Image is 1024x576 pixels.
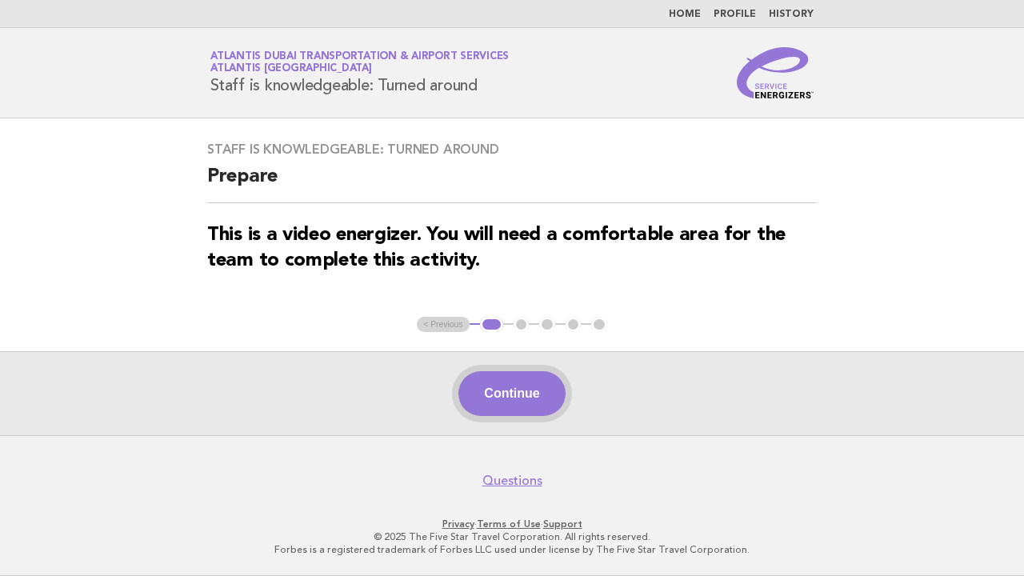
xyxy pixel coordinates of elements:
[669,10,701,19] a: Home
[458,371,565,416] button: Continue
[210,64,372,74] span: Atlantis [GEOGRAPHIC_DATA]
[477,518,541,530] a: Terms of Use
[442,518,474,530] a: Privacy
[210,52,509,94] h1: Staff is knowledgeable: Turned around
[480,317,503,333] button: 1
[737,47,814,98] img: Service Energizers
[22,518,1002,530] p: · ·
[210,51,509,74] a: Atlantis Dubai Transportation & Airport ServicesAtlantis [GEOGRAPHIC_DATA]
[543,518,582,530] a: Support
[207,142,817,158] h3: Staff is knowledgeable: Turned around
[482,473,542,489] a: Questions
[22,543,1002,556] p: Forbes is a registered trademark of Forbes LLC used under license by The Five Star Travel Corpora...
[769,10,814,19] a: History
[207,226,786,270] strong: This is a video energizer. You will need a comfortable area for the team to complete this activity.
[714,10,756,19] a: Profile
[22,530,1002,543] p: © 2025 The Five Star Travel Corporation. All rights reserved.
[207,164,817,203] h2: Prepare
